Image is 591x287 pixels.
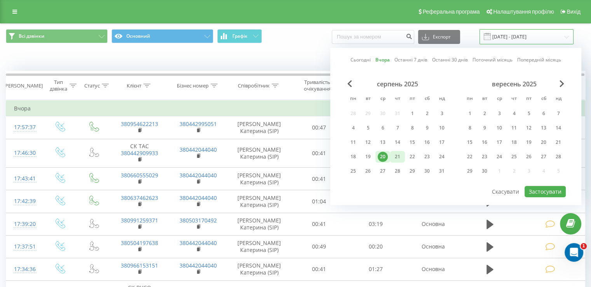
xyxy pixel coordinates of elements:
[394,56,427,64] a: Останні 7 днів
[434,136,449,148] div: нд 17 серп 2025 р.
[462,108,477,119] div: пн 1 вер 2025 р.
[232,33,248,39] span: Графік
[347,258,404,280] td: 01:27
[421,93,433,105] abbr: субота
[492,151,507,163] div: ср 24 вер 2025 р.
[378,166,388,176] div: 27
[538,93,549,105] abbr: субота
[407,108,417,119] div: 1
[332,30,414,44] input: Пошук за номером
[361,136,375,148] div: вт 12 серп 2025 р.
[180,194,217,201] a: 380442044040
[477,122,492,134] div: вт 9 вер 2025 р.
[437,137,447,147] div: 17
[524,152,534,162] div: 26
[84,82,100,89] div: Статус
[464,93,476,105] abbr: понеділок
[434,108,449,119] div: нд 3 серп 2025 р.
[363,137,373,147] div: 12
[434,165,449,177] div: нд 31 серп 2025 р.
[347,213,404,235] td: 03:19
[523,93,535,105] abbr: п’ятниця
[521,136,536,148] div: пт 19 вер 2025 р.
[420,122,434,134] div: сб 9 серп 2025 р.
[346,165,361,177] div: пн 25 серп 2025 р.
[291,116,347,139] td: 00:47
[14,262,35,277] div: 17:34:36
[492,108,507,119] div: ср 3 вер 2025 р.
[539,123,549,133] div: 13
[553,123,563,133] div: 14
[462,165,477,177] div: пн 29 вер 2025 р.
[493,93,505,105] abbr: середа
[362,93,374,105] abbr: вівторок
[390,122,405,134] div: чт 7 серп 2025 р.
[347,93,359,105] abbr: понеділок
[524,137,534,147] div: 19
[121,262,158,269] a: 380966153151
[14,145,35,161] div: 17:46:30
[375,56,390,64] a: Вчора
[346,136,361,148] div: пн 11 серп 2025 р.
[14,194,35,209] div: 17:42:39
[228,139,291,168] td: [PERSON_NAME] Катерина (SIP)
[238,82,270,89] div: Співробітник
[180,239,217,247] a: 380442044040
[477,165,492,177] div: вт 30 вер 2025 р.
[121,239,158,247] a: 380504197638
[346,122,361,134] div: пн 4 серп 2025 р.
[494,108,504,119] div: 3
[405,108,420,119] div: пт 1 серп 2025 р.
[217,29,262,43] button: Графік
[291,213,347,235] td: 00:41
[517,56,561,64] a: Попередній місяць
[361,165,375,177] div: вт 26 серп 2025 р.
[110,139,169,168] td: СК ТАС
[291,168,347,190] td: 00:41
[6,29,108,43] button: Всі дзвінки
[390,151,405,163] div: чт 21 серп 2025 р.
[228,168,291,190] td: [PERSON_NAME] Катерина (SIP)
[494,137,504,147] div: 17
[348,137,358,147] div: 11
[348,152,358,162] div: 18
[14,120,35,135] div: 17:57:37
[539,152,549,162] div: 27
[553,108,563,119] div: 7
[363,152,373,162] div: 19
[228,190,291,213] td: [PERSON_NAME] Катерина (SIP)
[375,122,390,134] div: ср 6 серп 2025 р.
[228,258,291,280] td: [PERSON_NAME] Катерина (SIP)
[465,137,475,147] div: 15
[180,146,217,153] a: 380442044040
[121,149,158,157] a: 380442909933
[121,171,158,179] a: 380660555029
[581,243,587,249] span: 1
[539,108,549,119] div: 6
[3,82,43,89] div: [PERSON_NAME]
[346,80,449,88] div: серпень 2025
[536,151,551,163] div: сб 27 вер 2025 р.
[479,152,490,162] div: 23
[405,165,420,177] div: пт 29 серп 2025 р.
[434,151,449,163] div: нд 24 серп 2025 р.
[418,30,460,44] button: Експорт
[378,123,388,133] div: 6
[465,108,475,119] div: 1
[49,79,67,92] div: Тип дзвінка
[180,262,217,269] a: 380442044040
[479,93,490,105] abbr: вівторок
[350,56,371,64] a: Сьогодні
[404,258,462,280] td: Основна
[560,80,564,87] span: Next Month
[509,123,519,133] div: 11
[536,108,551,119] div: сб 6 вер 2025 р.
[462,151,477,163] div: пн 22 вер 2025 р.
[551,122,566,134] div: нд 14 вер 2025 р.
[420,108,434,119] div: сб 2 серп 2025 р.
[361,122,375,134] div: вт 5 серп 2025 р.
[437,166,447,176] div: 31
[378,137,388,147] div: 13
[436,93,448,105] abbr: неділя
[432,56,468,64] a: Останні 30 днів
